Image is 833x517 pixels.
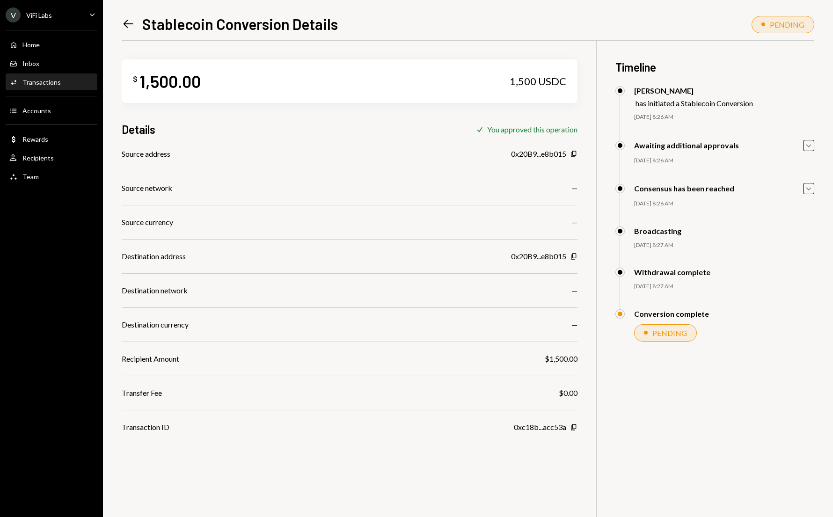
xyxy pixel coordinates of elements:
[122,353,179,364] div: Recipient Amount
[122,122,155,137] h3: Details
[22,135,48,143] div: Rewards
[26,11,52,19] div: ViFi Labs
[511,148,566,160] div: 0x20B9...e8b015
[545,353,577,364] div: $1,500.00
[6,131,97,147] a: Rewards
[133,74,138,84] div: $
[510,75,566,88] div: 1,500 USDC
[22,173,39,181] div: Team
[22,78,61,86] div: Transactions
[634,141,739,150] div: Awaiting additional approvals
[122,387,162,399] div: Transfer Fee
[571,285,577,296] div: —
[122,422,169,433] div: Transaction ID
[634,283,814,291] div: [DATE] 8:27 AM
[122,148,170,160] div: Source address
[22,41,40,49] div: Home
[6,149,97,166] a: Recipients
[634,268,710,277] div: Withdrawal complete
[634,184,734,193] div: Consensus has been reached
[571,217,577,228] div: —
[615,59,814,75] h3: Timeline
[634,113,814,121] div: [DATE] 8:26 AM
[122,319,189,330] div: Destination currency
[22,107,51,115] div: Accounts
[122,217,173,228] div: Source currency
[559,387,577,399] div: $0.00
[22,59,39,67] div: Inbox
[6,36,97,53] a: Home
[634,309,709,318] div: Conversion complete
[634,157,814,165] div: [DATE] 8:26 AM
[571,182,577,194] div: —
[634,86,753,95] div: [PERSON_NAME]
[6,102,97,119] a: Accounts
[6,55,97,72] a: Inbox
[636,99,753,108] div: has initiated a Stablecoin Conversion
[511,251,566,262] div: 0x20B9...e8b015
[22,154,54,162] div: Recipients
[571,319,577,330] div: —
[122,285,188,296] div: Destination network
[6,73,97,90] a: Transactions
[487,125,577,134] div: You approved this operation
[122,251,186,262] div: Destination address
[634,200,814,208] div: [DATE] 8:26 AM
[634,226,681,235] div: Broadcasting
[514,422,566,433] div: 0xc18b...acc53a
[634,241,814,249] div: [DATE] 8:27 AM
[6,7,21,22] div: V
[6,168,97,185] a: Team
[142,15,338,33] h1: Stablecoin Conversion Details
[770,20,804,29] div: PENDING
[139,71,201,92] div: 1,500.00
[122,182,172,194] div: Source network
[652,328,687,337] div: PENDING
